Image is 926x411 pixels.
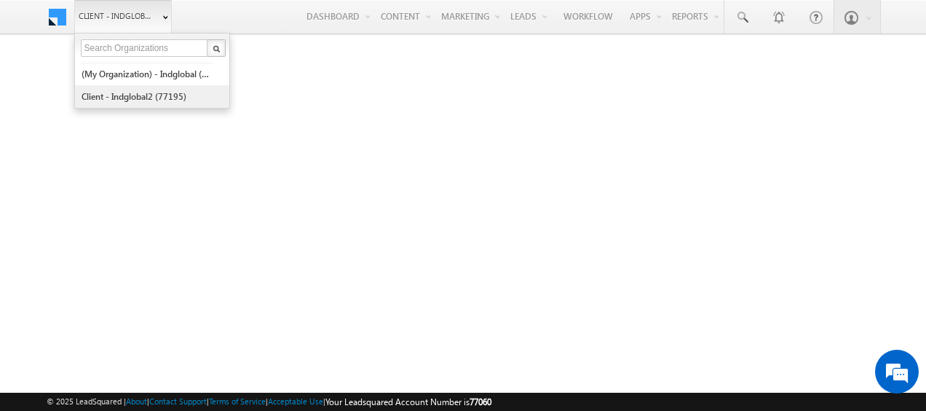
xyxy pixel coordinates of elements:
span: 77060 [470,396,491,407]
span: Your Leadsquared Account Number is [325,396,491,407]
a: Contact Support [149,396,207,406]
a: Terms of Service [209,396,266,406]
a: About [126,396,147,406]
a: (My Organization) - indglobal (48060) [81,63,214,85]
a: Acceptable Use [268,396,323,406]
textarea: Type your message and hit 'Enter' [19,135,266,303]
div: Minimize live chat window [239,7,274,42]
input: Search Organizations [81,39,209,57]
span: Client - indglobal1 (77060) [79,9,155,23]
img: d_60004797649_company_0_60004797649 [25,77,61,95]
span: © 2025 LeadSquared | | | | | [47,395,491,409]
a: Client - indglobal2 (77195) [81,85,214,108]
em: Start Chat [198,315,264,334]
div: Chat with us now [76,77,245,95]
img: Search [213,45,220,52]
